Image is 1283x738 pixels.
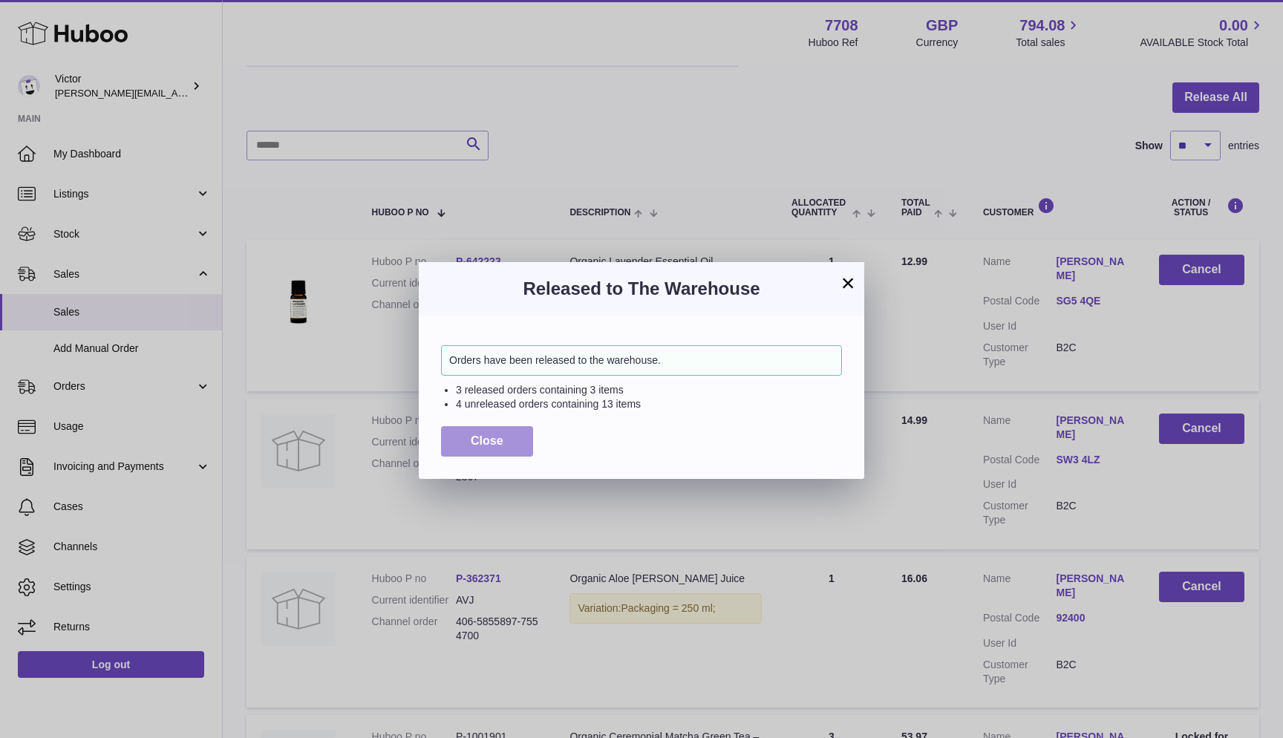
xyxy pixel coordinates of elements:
[456,383,842,397] li: 3 released orders containing 3 items
[441,345,842,376] div: Orders have been released to the warehouse.
[456,397,842,411] li: 4 unreleased orders containing 13 items
[441,426,533,457] button: Close
[441,277,842,301] h3: Released to The Warehouse
[839,274,857,292] button: ×
[471,434,503,447] span: Close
